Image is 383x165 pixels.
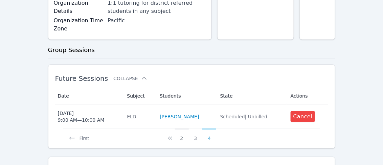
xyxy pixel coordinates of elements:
[175,129,189,142] button: 2
[108,17,206,25] div: Pacific
[220,114,268,119] span: Scheduled | Unbilled
[63,129,95,142] button: First
[55,74,108,82] span: Future Sessions
[113,75,147,82] button: Collapse
[54,17,104,33] label: Organization Time Zone
[123,88,156,104] th: Subject
[160,113,199,120] a: [PERSON_NAME]
[287,88,328,104] th: Actions
[127,113,152,120] div: ELD
[189,129,203,142] button: 3
[291,111,315,122] button: Cancel
[156,88,216,104] th: Students
[55,88,123,104] th: Date
[202,129,216,142] button: 4
[58,110,105,123] div: [DATE] 9:00 AM — 10:00 AM
[48,45,335,55] h3: Group Sessions
[216,88,287,104] th: State
[55,104,328,129] tr: [DATE]9:00 AM—10:00 AMELD[PERSON_NAME]Scheduled| UnbilledCancel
